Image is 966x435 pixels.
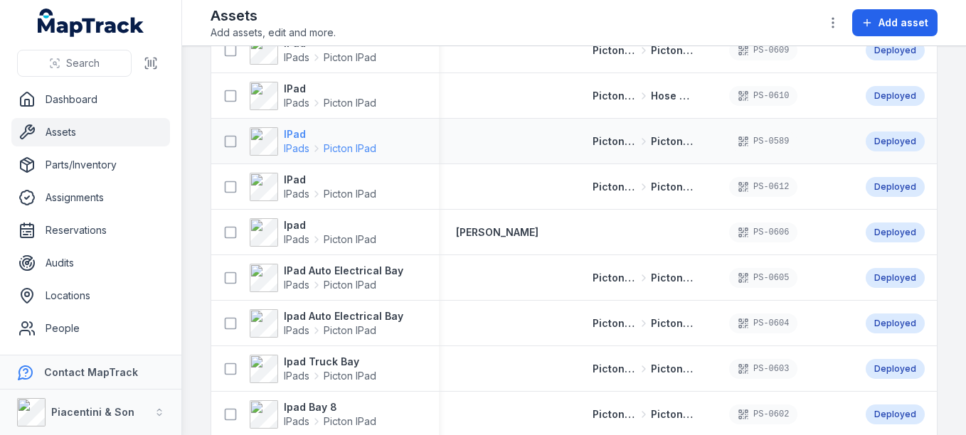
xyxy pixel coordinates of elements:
span: Picton Workshops & Bays [593,271,637,285]
span: Picton IPad [324,414,376,429]
span: Picton Workshops & Bays [593,180,637,194]
span: Search [66,56,100,70]
span: IPads [284,141,309,156]
a: Reservations [11,216,170,245]
div: PS-0604 [729,313,797,333]
div: Deployed [866,222,925,242]
a: Picton Workshops & BaysPicton Auto Electrical Bay [593,271,695,285]
a: Audits [11,249,170,277]
h2: Assets [211,6,336,26]
button: Add asset [852,9,938,36]
a: Locations [11,281,170,310]
a: Picton Workshops & BaysPicton Auto Electrical Bay [593,316,695,331]
div: PS-0606 [729,222,797,242]
a: IpadIPadsPicton IPad [250,218,376,247]
span: IPads [284,414,309,429]
div: PS-0609 [729,41,797,60]
span: Picton Auto Electrical Bay [651,271,695,285]
button: Search [17,50,132,77]
div: PS-0603 [729,359,797,379]
span: Add asset [879,16,928,30]
a: IPadIPadsPicton IPad [250,173,376,201]
a: Picton Workshops & BaysPicton Shed 2 Fabrication Shop [593,43,695,58]
a: IPadIPadsPicton IPad [250,127,376,156]
span: Picton Workshops & Bays [593,43,637,58]
span: Picton IPad [324,369,376,383]
a: Ipad Auto Electrical BayIPadsPicton IPad [250,309,403,338]
a: [PERSON_NAME] [456,225,538,240]
span: Picton Auto Electrical Bay [651,316,695,331]
span: Picton - [GEOGRAPHIC_DATA] [651,180,695,194]
a: Ipad Truck BayIPadsPicton IPad [250,355,376,383]
span: IPads [284,323,309,338]
span: Picton Workshops & Bays [593,89,637,103]
strong: IPad [284,173,376,187]
div: PS-0589 [729,131,797,151]
strong: Ipad Bay 8 [284,400,376,414]
span: IPads [284,50,309,65]
a: People [11,314,170,343]
span: IPads [284,96,309,110]
span: Picton Workshops & Bays [593,362,637,376]
div: Deployed [866,404,925,424]
strong: IPad [284,82,376,96]
span: IPads [284,369,309,383]
div: Deployed [866,268,925,288]
span: Picton IPad [324,278,376,292]
a: IPadIPadsPicton IPad [250,36,376,65]
a: MapTrack [38,9,144,37]
div: Deployed [866,313,925,333]
span: Picton IPad [324,232,376,247]
a: Dashboard [11,85,170,114]
span: IPads [284,232,309,247]
span: Add assets, edit and more. [211,26,336,40]
a: Assets [11,118,170,146]
span: IPads [284,187,309,201]
span: Picton IPad [324,323,376,338]
a: Picton Workshops & BaysPicton - [GEOGRAPHIC_DATA] [593,180,695,194]
a: IPad Auto Electrical BayIPadsPicton IPad [250,264,403,292]
span: Picton IPad [324,50,376,65]
strong: IPad [284,127,376,141]
a: Picton Workshops & BaysPicton - [GEOGRAPHIC_DATA] [593,134,695,149]
div: Deployed [866,177,925,197]
span: Picton - [GEOGRAPHIC_DATA] [651,134,695,149]
strong: Piacentini & Son [51,406,134,418]
span: Picton Workshops & Bays [593,134,637,149]
div: PS-0605 [729,268,797,288]
span: Picton Truck Bay [651,362,695,376]
span: Hose Bay [651,89,695,103]
strong: Contact MapTrack [44,366,138,378]
span: IPads [284,278,309,292]
strong: IPad Auto Electrical Bay [284,264,403,278]
div: Deployed [866,41,925,60]
span: Picton Shed 2 Fabrication Shop [651,43,695,58]
span: Picton IPad [324,96,376,110]
span: Picton IPad [324,141,376,156]
strong: Ipad Truck Bay [284,355,376,369]
div: Deployed [866,86,925,106]
a: Picton Workshops & BaysPicton - Bay 8 [593,407,695,421]
div: PS-0602 [729,404,797,424]
strong: Ipad Auto Electrical Bay [284,309,403,323]
a: Picton Workshops & BaysPicton Truck Bay [593,362,695,376]
div: Deployed [866,359,925,379]
a: Assignments [11,183,170,212]
span: Picton IPad [324,187,376,201]
a: IPadIPadsPicton IPad [250,82,376,110]
span: Picton Workshops & Bays [593,316,637,331]
strong: Ipad [284,218,376,232]
a: Forms [11,347,170,375]
a: Ipad Bay 8IPadsPicton IPad [250,400,376,429]
div: PS-0610 [729,86,797,106]
span: Picton Workshops & Bays [593,407,637,421]
a: Picton Workshops & BaysHose Bay [593,89,695,103]
a: Parts/Inventory [11,151,170,179]
span: Picton - Bay 8 [651,407,695,421]
div: Deployed [866,131,925,151]
div: PS-0612 [729,177,797,197]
